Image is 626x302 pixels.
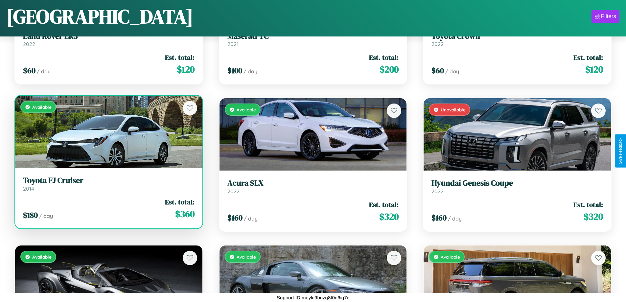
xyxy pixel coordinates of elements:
[573,53,603,62] span: Est. total:
[431,32,603,41] h3: Toyota Crown
[227,188,240,195] span: 2022
[227,212,243,223] span: $ 160
[431,212,447,223] span: $ 160
[165,53,195,62] span: Est. total:
[227,65,242,76] span: $ 100
[32,254,52,260] span: Available
[23,32,195,48] a: Land Rover LR32022
[585,63,603,76] span: $ 120
[379,210,399,223] span: $ 320
[32,104,52,110] span: Available
[23,210,38,221] span: $ 180
[23,41,35,47] span: 2022
[23,185,34,192] span: 2014
[591,10,619,23] button: Filters
[23,65,35,76] span: $ 60
[227,32,399,41] h3: Maserati TC
[237,254,256,260] span: Available
[584,210,603,223] span: $ 320
[227,178,399,195] a: Acura SLX2022
[441,107,466,112] span: Unavailable
[431,188,444,195] span: 2022
[369,200,399,209] span: Est. total:
[237,107,256,112] span: Available
[175,207,195,221] span: $ 360
[431,32,603,48] a: Toyota Crown2022
[227,178,399,188] h3: Acura SLX
[23,176,195,185] h3: Toyota FJ Cruiser
[244,215,258,222] span: / day
[431,65,444,76] span: $ 60
[37,68,51,75] span: / day
[39,213,53,219] span: / day
[431,41,444,47] span: 2022
[23,176,195,192] a: Toyota FJ Cruiser2014
[601,13,616,20] div: Filters
[165,197,195,207] span: Est. total:
[227,41,239,47] span: 2021
[431,178,603,188] h3: Hyundai Genesis Coupe
[380,63,399,76] span: $ 200
[441,254,460,260] span: Available
[7,3,193,30] h1: [GEOGRAPHIC_DATA]
[431,178,603,195] a: Hyundai Genesis Coupe2022
[369,53,399,62] span: Est. total:
[277,293,349,302] p: Support ID: meyki9bgzg8f0n6ig7c
[618,138,623,164] div: Give Feedback
[177,63,195,76] span: $ 120
[448,215,462,222] span: / day
[243,68,257,75] span: / day
[445,68,459,75] span: / day
[23,32,195,41] h3: Land Rover LR3
[227,32,399,48] a: Maserati TC2021
[573,200,603,209] span: Est. total:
